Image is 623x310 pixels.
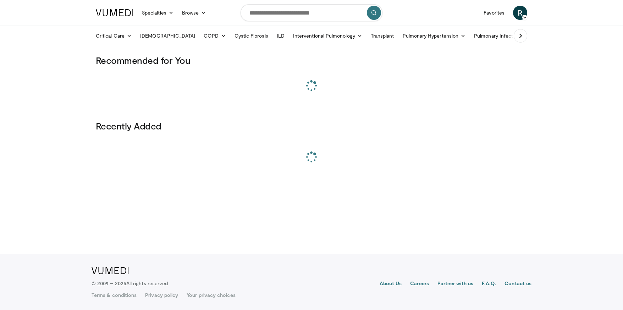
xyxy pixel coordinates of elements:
a: Your privacy choices [187,292,235,299]
span: All rights reserved [126,280,168,286]
a: Terms & conditions [92,292,137,299]
a: Partner with us [437,280,473,288]
h3: Recommended for You [96,55,527,66]
a: Contact us [505,280,531,288]
h3: Recently Added [96,120,527,132]
a: Pulmonary Hypertension [398,29,470,43]
input: Search topics, interventions [241,4,382,21]
a: Cystic Fibrosis [230,29,272,43]
a: Careers [410,280,429,288]
img: VuMedi Logo [92,267,129,274]
a: R [513,6,527,20]
img: VuMedi Logo [96,9,133,16]
a: Critical Care [92,29,136,43]
a: F.A.Q. [482,280,496,288]
a: [DEMOGRAPHIC_DATA] [136,29,199,43]
a: Pulmonary Infection [470,29,531,43]
a: COPD [199,29,230,43]
a: Favorites [479,6,509,20]
p: © 2009 – 2025 [92,280,168,287]
a: Interventional Pulmonology [289,29,366,43]
a: About Us [380,280,402,288]
a: Specialties [138,6,178,20]
a: Transplant [366,29,398,43]
a: Privacy policy [145,292,178,299]
a: ILD [272,29,289,43]
a: Browse [178,6,210,20]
